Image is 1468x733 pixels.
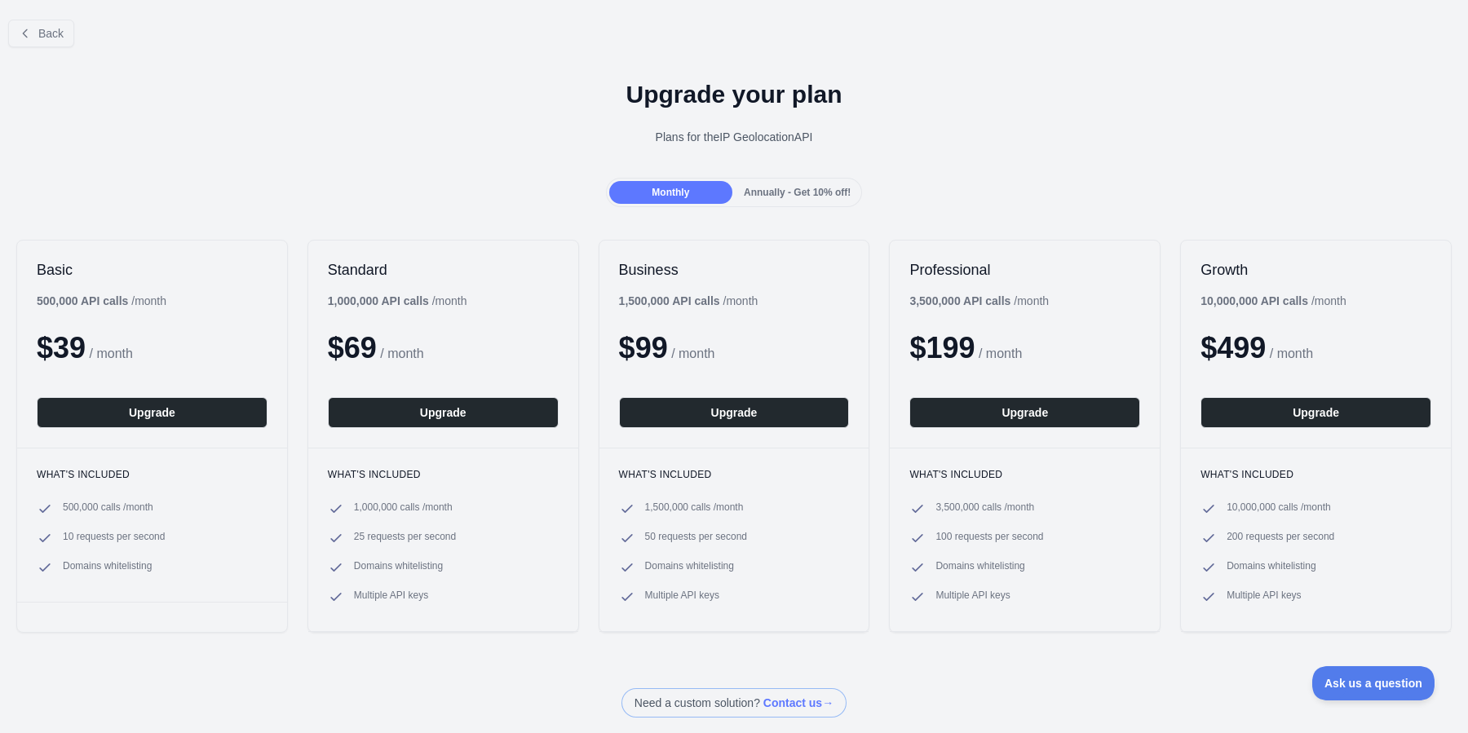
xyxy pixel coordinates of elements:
h2: Standard [328,260,559,280]
b: 3,500,000 API calls [909,294,1010,307]
span: $ 99 [619,331,668,364]
div: / month [909,293,1049,309]
iframe: Toggle Customer Support [1312,666,1435,700]
div: / month [619,293,758,309]
b: 1,500,000 API calls [619,294,720,307]
h2: Business [619,260,850,280]
span: $ 199 [909,331,975,364]
h2: Professional [909,260,1140,280]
